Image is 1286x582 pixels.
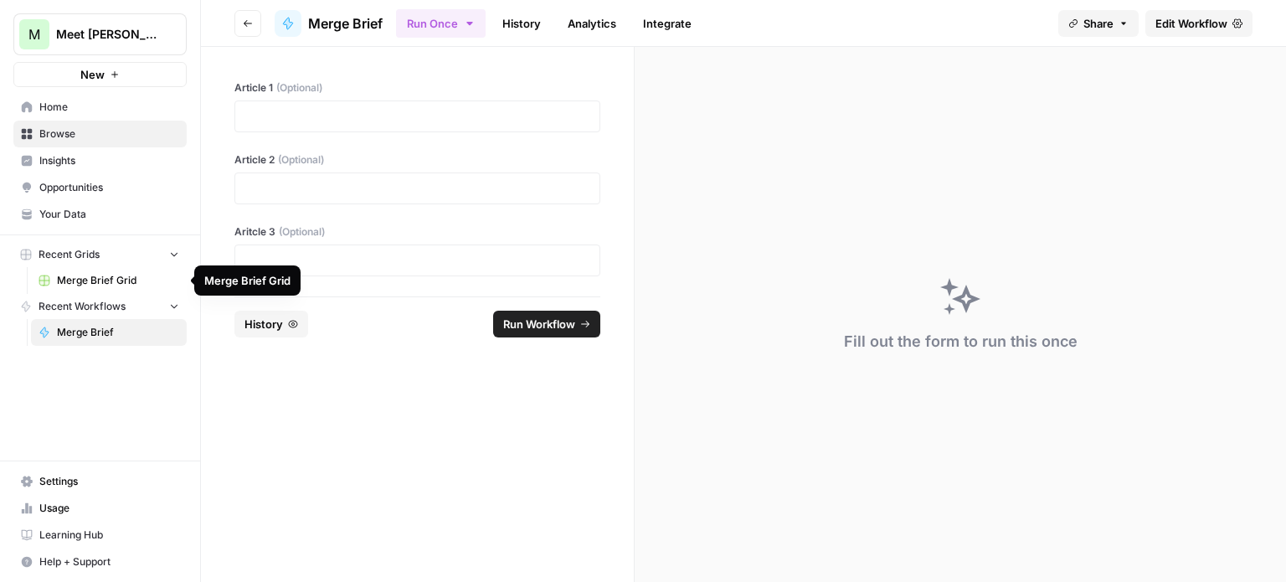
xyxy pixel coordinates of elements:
[492,10,551,37] a: History
[13,549,187,575] button: Help + Support
[56,26,157,43] span: Meet [PERSON_NAME]
[396,9,486,38] button: Run Once
[39,126,179,142] span: Browse
[276,80,322,95] span: (Optional)
[234,311,308,337] button: History
[1155,15,1227,32] span: Edit Workflow
[234,224,600,239] label: Aritcle 3
[279,224,325,239] span: (Optional)
[13,13,187,55] button: Workspace: Meet Alfred SEO
[633,10,702,37] a: Integrate
[39,247,100,262] span: Recent Grids
[234,152,600,167] label: Article 2
[13,468,187,495] a: Settings
[57,273,179,288] span: Merge Brief Grid
[39,100,179,115] span: Home
[31,267,187,294] a: Merge Brief Grid
[493,311,600,337] button: Run Workflow
[28,24,40,44] span: M
[1083,15,1114,32] span: Share
[13,522,187,549] a: Learning Hub
[1058,10,1139,37] button: Share
[308,13,383,33] span: Merge Brief
[39,207,179,222] span: Your Data
[39,554,179,569] span: Help + Support
[558,10,626,37] a: Analytics
[13,242,187,267] button: Recent Grids
[1145,10,1253,37] a: Edit Workflow
[13,495,187,522] a: Usage
[31,319,187,346] a: Merge Brief
[39,299,126,314] span: Recent Workflows
[39,528,179,543] span: Learning Hub
[13,62,187,87] button: New
[234,80,600,95] label: Article 1
[275,10,383,37] a: Merge Brief
[13,294,187,319] button: Recent Workflows
[39,180,179,195] span: Opportunities
[244,316,283,332] span: History
[13,147,187,174] a: Insights
[503,316,575,332] span: Run Workflow
[13,201,187,228] a: Your Data
[39,153,179,168] span: Insights
[57,325,179,340] span: Merge Brief
[278,152,324,167] span: (Optional)
[13,94,187,121] a: Home
[204,272,291,289] div: Merge Brief Grid
[39,501,179,516] span: Usage
[13,121,187,147] a: Browse
[13,174,187,201] a: Opportunities
[844,330,1078,353] div: Fill out the form to run this once
[80,66,105,83] span: New
[39,474,179,489] span: Settings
